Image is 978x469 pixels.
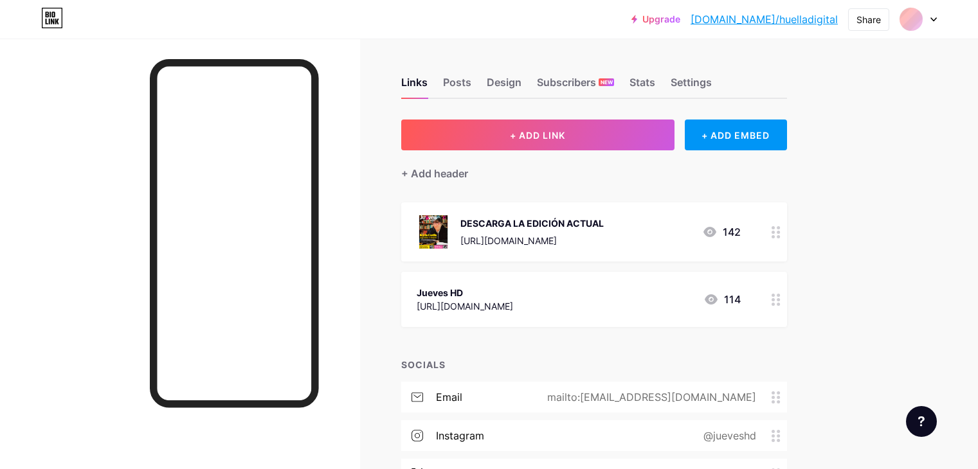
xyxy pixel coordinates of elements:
[401,166,468,181] div: + Add header
[436,389,462,405] div: email
[417,299,513,313] div: [URL][DOMAIN_NAME]
[691,12,838,27] a: [DOMAIN_NAME]/huelladigital
[537,75,614,98] div: Subscribers
[685,119,787,150] div: + ADD EMBED
[417,215,450,249] img: DESCARGA LA EDICIÓN ACTUAL
[683,428,772,443] div: @jueveshd
[460,234,604,247] div: [URL][DOMAIN_NAME]
[401,75,428,98] div: Links
[487,75,521,98] div: Design
[527,389,772,405] div: mailto:[EMAIL_ADDRESS][DOMAIN_NAME]
[702,224,741,240] div: 142
[417,286,513,299] div: Jueves HD
[629,75,655,98] div: Stats
[401,119,675,150] button: + ADD LINK
[671,75,712,98] div: Settings
[601,78,613,86] span: NEW
[856,13,881,26] div: Share
[401,358,787,371] div: SOCIALS
[443,75,471,98] div: Posts
[510,130,565,141] span: + ADD LINK
[703,292,741,307] div: 114
[436,428,484,443] div: instagram
[631,14,680,24] a: Upgrade
[460,217,604,230] div: DESCARGA LA EDICIÓN ACTUAL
